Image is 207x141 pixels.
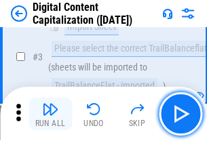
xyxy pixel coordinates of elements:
[33,52,43,62] span: # 3
[64,19,119,35] div: Import Sheet
[42,101,58,117] img: Run All
[11,5,27,22] img: Back
[170,103,191,125] img: Main button
[72,98,115,130] button: Undo
[115,98,159,130] button: Skip
[83,119,104,127] div: Undo
[86,101,102,117] img: Undo
[52,78,157,94] div: TrailBalanceFlat - imported
[33,1,157,26] div: Digital Content Capitalization ([DATE])
[180,5,196,22] img: Settings menu
[162,8,173,19] img: Support
[129,101,145,117] img: Skip
[29,98,72,130] button: Run All
[35,119,66,127] div: Run All
[129,119,146,127] div: Skip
